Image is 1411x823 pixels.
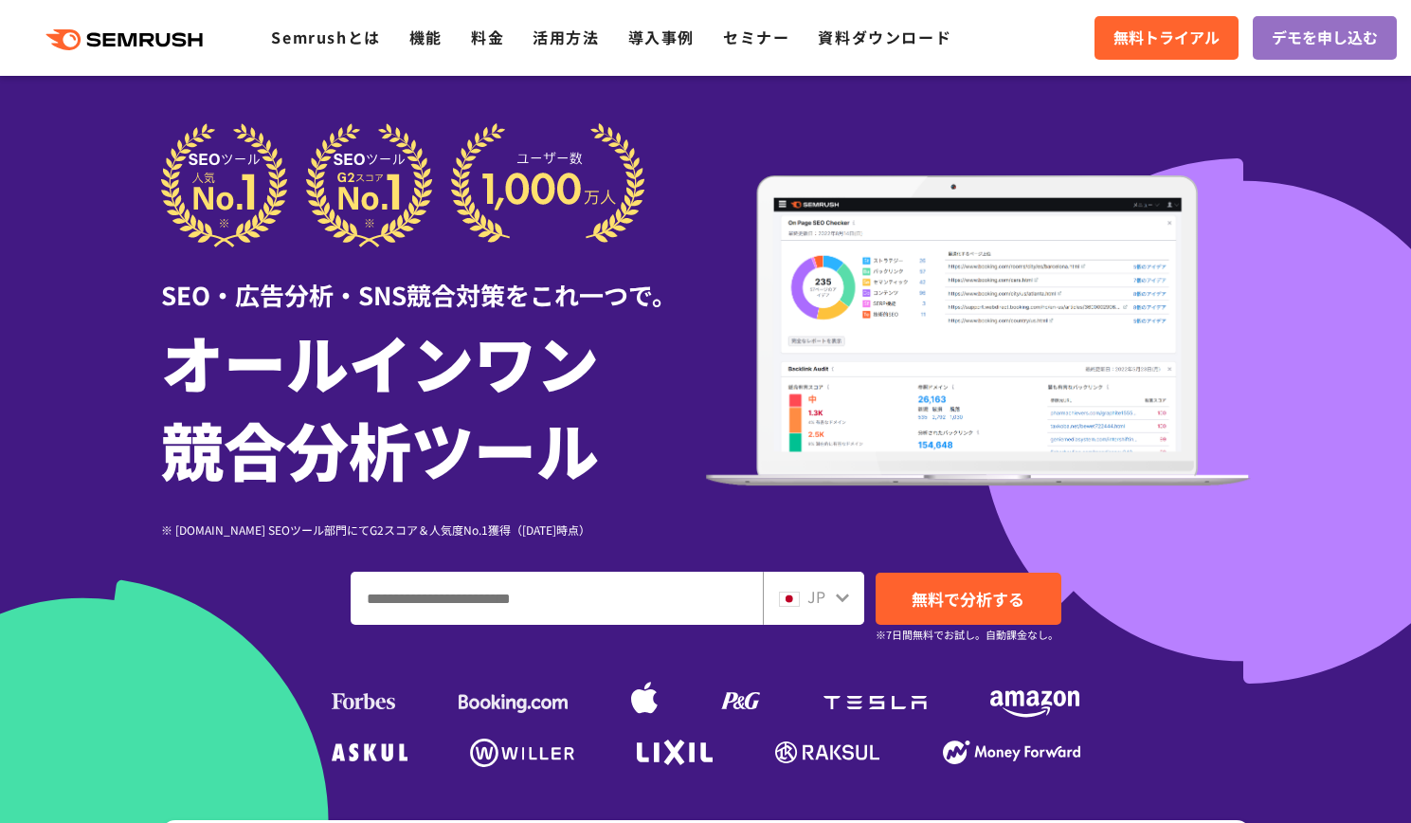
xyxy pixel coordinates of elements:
a: Semrushとは [271,26,380,48]
a: セミナー [723,26,789,48]
a: 無料で分析する [876,573,1061,625]
a: 無料トライアル [1094,16,1239,60]
div: SEO・広告分析・SNS競合対策をこれ一つで。 [161,247,706,313]
a: デモを申し込む [1253,16,1397,60]
a: 料金 [471,26,504,48]
span: デモを申し込む [1272,26,1378,50]
a: 活用方法 [533,26,599,48]
a: 導入事例 [628,26,695,48]
small: ※7日間無料でお試し。自動課金なし。 [876,626,1058,644]
input: ドメイン、キーワードまたはURLを入力してください [352,573,762,624]
h1: オールインワン 競合分析ツール [161,318,706,492]
div: ※ [DOMAIN_NAME] SEOツール部門にてG2スコア＆人気度No.1獲得（[DATE]時点） [161,521,706,539]
span: 無料トライアル [1113,26,1220,50]
span: 無料で分析する [912,587,1024,611]
a: 機能 [409,26,443,48]
a: 資料ダウンロード [818,26,951,48]
span: JP [807,585,825,608]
